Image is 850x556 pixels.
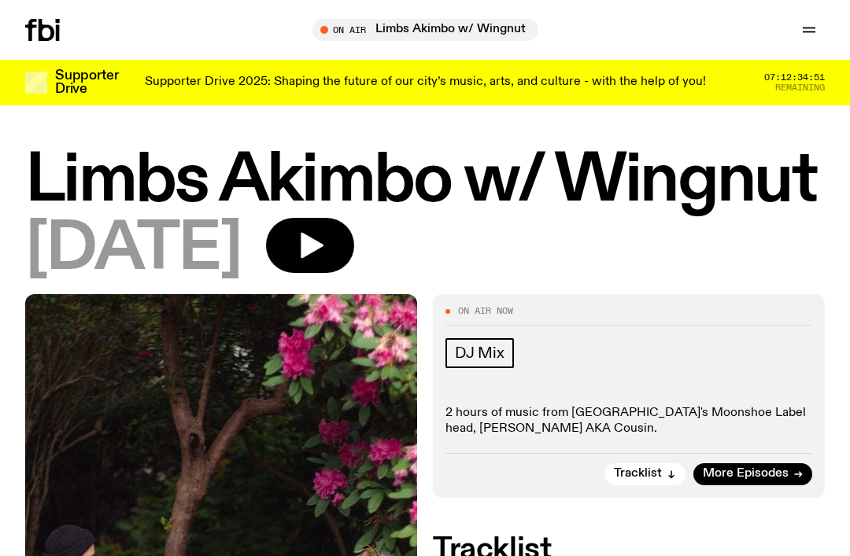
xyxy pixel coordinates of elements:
[775,83,825,92] span: Remaining
[458,307,513,315] span: On Air Now
[703,468,789,480] span: More Episodes
[764,73,825,82] span: 07:12:34:51
[25,149,825,213] h1: Limbs Akimbo w/ Wingnut
[455,344,504,362] span: DJ Mix
[312,19,538,41] button: On AirLimbs Akimbo w/ Wingnut
[693,463,812,485] a: More Episodes
[445,406,812,436] p: 2 hours of music from [GEOGRAPHIC_DATA]'s Moonshoe Label head, [PERSON_NAME] AKA Cousin.
[55,69,118,96] h3: Supporter Drive
[604,463,686,485] button: Tracklist
[145,75,706,90] p: Supporter Drive 2025: Shaping the future of our city’s music, arts, and culture - with the help o...
[445,338,514,368] a: DJ Mix
[614,468,662,480] span: Tracklist
[25,218,241,282] span: [DATE]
